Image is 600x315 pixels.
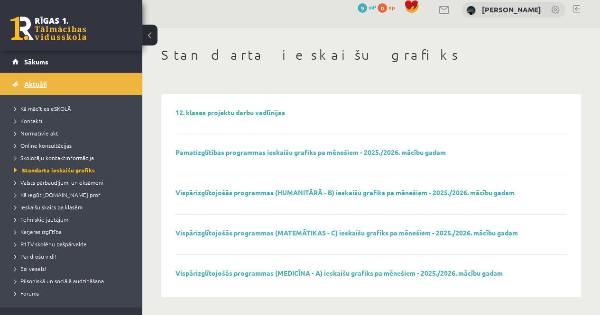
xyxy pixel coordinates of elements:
span: R1TV skolēnu pašpārvalde [14,240,87,248]
a: Forums [14,289,133,297]
span: Online konsultācijas [14,142,72,149]
span: Kā iegūt [DOMAIN_NAME] prof [14,191,101,198]
a: Kā iegūt [DOMAIN_NAME] prof [14,190,133,199]
span: Valsts pārbaudījumi un eksāmeni [14,179,103,186]
a: Vispārizglītojošās programmas (MATEMĀTIKAS - C) ieskaišu grafiks pa mēnešiem - 2025./2026. mācību... [175,228,518,237]
a: Kā mācīties eSKOLĀ [14,104,133,113]
a: Par drošu vidi! [14,252,133,261]
span: Sākums [24,57,48,66]
a: Rīgas 1. Tālmācības vidusskola [10,17,86,40]
img: Rēzija Zariņa [466,6,476,15]
a: Vispārizglītojošās programmas (MEDICĪNA - A) ieskaišu grafiks pa mēnešiem - 2025./2026. mācību gadam [175,269,503,277]
span: 0 [378,3,387,13]
span: Forums [14,289,39,297]
a: Skolotāju kontaktinformācija [14,153,133,162]
span: Esi vesels! [14,265,46,272]
span: Normatīvie akti [14,129,60,137]
a: Tehniskie jautājumi [14,215,133,224]
span: Standarta ieskaišu grafiks [14,166,95,174]
a: 0 xp [378,3,399,11]
span: Aktuāli [24,80,47,88]
a: Karjeras izglītība [14,227,133,236]
a: Pilsoniskā un sociālā audzināšana [14,277,133,285]
a: [PERSON_NAME] [482,5,541,14]
span: Par drošu vidi! [14,252,56,260]
h1: Standarta ieskaišu grafiks [161,47,581,63]
a: 12. klases projektu darbu vadlīnijas [175,108,285,117]
span: Pilsoniskā un sociālā audzināšana [14,277,104,285]
a: Aktuāli [12,73,130,95]
span: Kā mācīties eSKOLĀ [14,105,71,112]
a: Valsts pārbaudījumi un eksāmeni [14,178,133,187]
span: Tehniskie jautājumi [14,216,70,223]
span: Karjeras izglītība [14,228,62,235]
a: Kontakti [14,117,133,125]
span: Ieskaišu skaits pa klasēm [14,203,83,211]
span: mP [369,3,376,11]
span: Skolotāju kontaktinformācija [14,154,94,162]
a: Ieskaišu skaits pa klasēm [14,203,133,211]
a: Normatīvie akti [14,129,133,137]
a: Standarta ieskaišu grafiks [14,166,133,174]
span: xp [388,3,395,11]
a: Esi vesels! [14,264,133,273]
a: R1TV skolēnu pašpārvalde [14,240,133,248]
span: 9 [358,3,367,13]
span: Kontakti [14,117,42,125]
a: Vispārizglītojošās programmas (HUMANITĀRĀ - B) ieskaišu grafiks pa mēnešiem - 2025./2026. mācību ... [175,188,515,197]
a: Pamatizglītības programmas ieskaišu grafiks pa mēnešiem - 2025./2026. mācību gadam [175,148,446,156]
a: Sākums [12,51,130,72]
a: 9 mP [358,3,376,11]
a: Online konsultācijas [14,141,133,150]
